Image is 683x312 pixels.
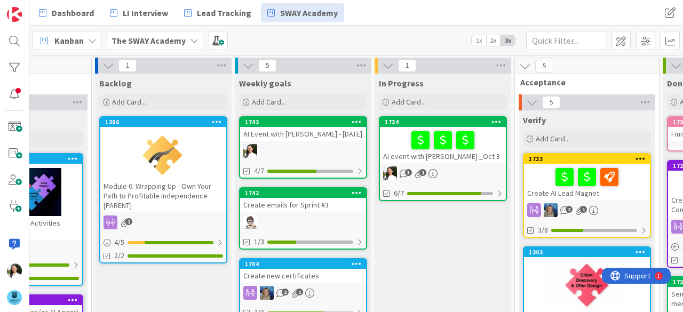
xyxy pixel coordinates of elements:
[394,188,404,199] span: 6/7
[379,78,424,89] span: In Progress
[529,249,650,256] div: 1303
[405,169,412,176] span: 3
[524,247,650,257] div: 1303
[7,7,22,22] img: Visit kanbanzone.com
[282,289,289,295] span: 2
[178,3,258,22] a: Lead Tracking
[524,164,650,200] div: Create AI Lead Magnet
[260,286,274,300] img: MA
[580,206,587,213] span: 1
[385,118,506,126] div: 1734
[240,286,366,300] div: MA
[523,115,546,125] span: Verify
[240,117,366,141] div: 1743AI Event with [PERSON_NAME] - [DATE]
[486,35,501,46] span: 2x
[383,166,397,180] img: AK
[535,60,553,73] span: 5
[239,78,291,89] span: Weekly goals
[240,127,366,141] div: AI Event with [PERSON_NAME] - [DATE]
[100,236,226,249] div: 4/5
[105,118,226,126] div: 1306
[54,34,84,47] span: Kanban
[240,188,366,198] div: 1742
[33,3,100,22] a: Dashboard
[280,6,338,19] span: SWAY Academy
[22,2,49,14] span: Support
[114,237,124,248] span: 4 / 5
[245,189,366,197] div: 1742
[258,59,276,72] span: 5
[254,165,264,177] span: 4/7
[104,3,174,22] a: LI Interview
[52,6,94,19] span: Dashboard
[419,169,426,176] span: 1
[112,97,146,107] span: Add Card...
[520,77,646,87] span: Acceptance
[240,259,366,269] div: 1704
[538,225,548,236] span: 3/8
[245,118,366,126] div: 1743
[240,117,366,127] div: 1743
[536,134,570,143] span: Add Card...
[245,260,366,268] div: 1704
[529,155,650,163] div: 1733
[392,97,426,107] span: Add Card...
[240,144,366,158] div: AK
[542,96,560,109] span: 5
[7,290,22,305] img: avatar
[380,117,506,163] div: 1734AI event with [PERSON_NAME] _Oct 8
[380,127,506,163] div: AI event with [PERSON_NAME] _Oct 8
[112,35,186,46] b: The SWAY Academy
[100,117,226,212] div: 1306Module 6: Wrapping Up - Own Your Path to Profitable Independence [PARENT]
[398,59,416,72] span: 1
[380,166,506,180] div: AK
[240,259,366,283] div: 1704Create new certificates
[243,144,257,158] img: AK
[100,117,226,127] div: 1306
[7,263,22,278] img: AK
[472,35,486,46] span: 1x
[55,4,58,13] div: 1
[544,203,558,217] img: MA
[524,154,650,200] div: 1733Create AI Lead Magnet
[243,215,257,229] img: TP
[240,188,366,212] div: 1742Create emails for Sprint #3
[261,3,344,22] a: SWAY Academy
[114,250,124,261] span: 2/2
[240,269,366,283] div: Create new certificates
[197,6,251,19] span: Lead Tracking
[125,218,132,225] span: 2
[501,35,515,46] span: 3x
[566,206,573,213] span: 2
[118,59,137,72] span: 1
[296,289,303,295] span: 1
[240,215,366,229] div: TP
[99,78,132,89] span: Backlog
[240,198,366,212] div: Create emails for Sprint #3
[524,154,650,164] div: 1733
[524,203,650,217] div: MA
[100,179,226,212] div: Module 6: Wrapping Up - Own Your Path to Profitable Independence [PARENT]
[526,31,606,50] input: Quick Filter...
[254,236,264,247] span: 1/3
[252,97,286,107] span: Add Card...
[123,6,168,19] span: LI Interview
[380,117,506,127] div: 1734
